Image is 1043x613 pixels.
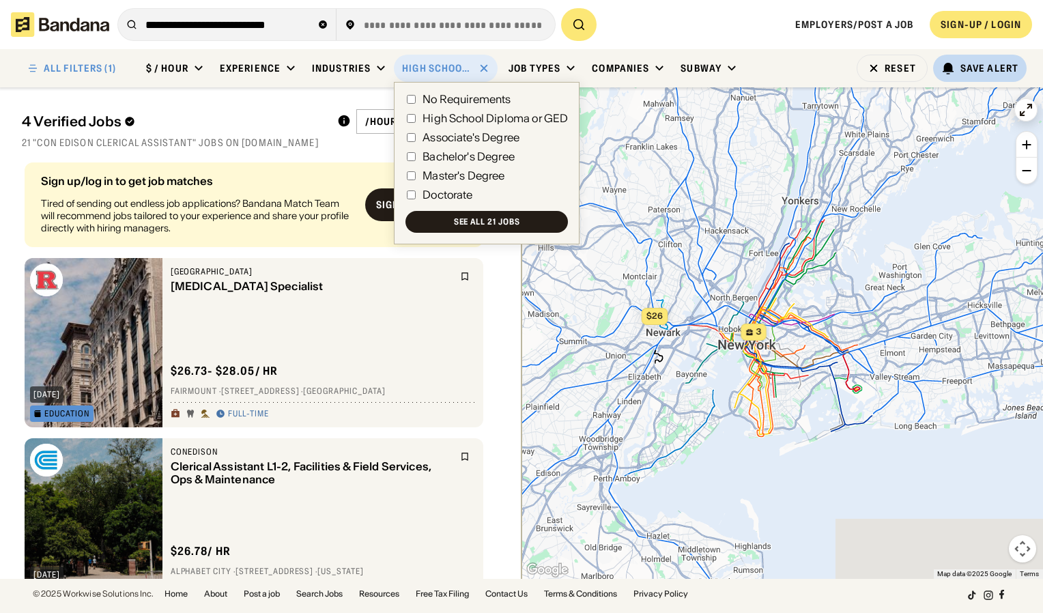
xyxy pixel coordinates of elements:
span: $26 [646,311,663,321]
div: Sign up/log in to get job matches [41,175,354,186]
div: 4 Verified Jobs [22,113,326,130]
div: Companies [592,62,649,74]
a: About [204,590,227,598]
div: [DATE] [33,571,60,579]
div: grid [22,157,500,579]
span: Map data ©2025 Google [937,570,1012,578]
div: Reset [885,63,916,73]
div: $ / hour [146,62,188,74]
a: Privacy Policy [633,590,688,598]
div: [GEOGRAPHIC_DATA] [171,266,452,277]
a: Employers/Post a job [795,18,913,31]
div: Education [44,410,90,418]
a: Search Jobs [296,590,343,598]
div: Alphabet City · [STREET_ADDRESS] · [US_STATE] [171,567,475,578]
img: conEdison logo [30,444,63,476]
div: $ 26.73 - $28.05 / hr [171,364,278,378]
div: Industries [312,62,371,74]
a: Free Tax Filing [416,590,469,598]
div: [DATE] [33,390,60,399]
div: [MEDICAL_DATA] Specialist [171,280,452,293]
div: Save Alert [960,62,1018,74]
a: Post a job [244,590,280,598]
a: Terms (opens in new tab) [1020,570,1039,578]
div: Subway [681,62,721,74]
div: /hour [365,115,397,128]
img: Google [525,561,570,579]
a: Terms & Conditions [544,590,617,598]
div: 21 "con edison clerical assistant" jobs on [DOMAIN_NAME] [22,137,500,149]
div: Job Types [509,62,560,74]
div: ALL FILTERS (1) [44,63,116,73]
div: Tired of sending out endless job applications? Bandana Match Team will recommend jobs tailored to... [41,197,354,235]
button: Map camera controls [1009,535,1036,562]
div: $ 26.78 / hr [171,544,231,558]
div: Associate's Degree [423,132,519,143]
div: Fairmount · [STREET_ADDRESS] · [GEOGRAPHIC_DATA] [171,386,475,397]
div: Full-time [228,409,270,420]
div: High School Diploma or GED [423,113,568,124]
div: Doctorate [423,189,472,200]
div: High School Diploma or GED [402,62,473,74]
a: Contact Us [485,590,528,598]
div: conEdison [171,446,452,457]
div: © 2025 Workwise Solutions Inc. [33,590,154,598]
div: SIGN-UP / LOGIN [941,18,1021,31]
div: No Requirements [423,94,511,104]
div: Bachelor's Degree [423,151,515,162]
a: Resources [359,590,399,598]
div: Experience [220,62,281,74]
div: Clerical Assistant L1-2, Facilities & Field Services, Ops & Maintenance [171,460,452,486]
a: Open this area in Google Maps (opens a new window) [525,561,570,579]
a: Home [165,590,188,598]
img: Rutgers University logo [30,263,63,296]
div: Master's Degree [423,170,504,181]
div: See all 21 jobs [454,218,520,226]
img: Bandana logotype [11,12,109,37]
div: Sign up / Log in [376,199,456,211]
span: 3 [756,326,761,338]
